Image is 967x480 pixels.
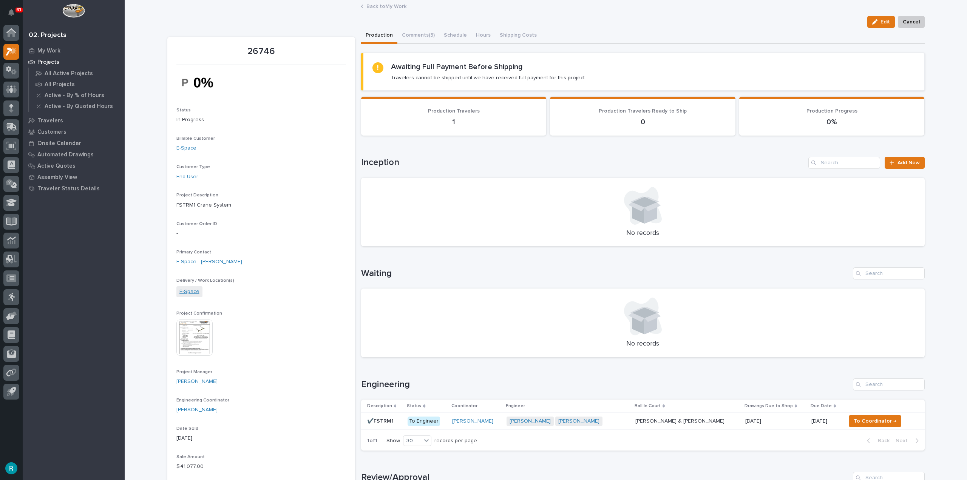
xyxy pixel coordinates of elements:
h1: Inception [361,157,806,168]
a: [PERSON_NAME] [510,418,551,424]
a: Automated Drawings [23,149,125,160]
p: [DATE] [745,417,763,424]
p: Customers [37,129,66,136]
p: 1 of 1 [361,432,383,450]
span: Production Travelers [428,108,480,114]
button: Next [893,437,925,444]
a: E-Space [179,288,199,296]
a: My Work [23,45,125,56]
p: Drawings Due to Shop [745,402,793,410]
button: Shipping Costs [495,28,541,44]
span: Production Progress [806,108,857,114]
a: Assembly View [23,171,125,183]
p: FSTRM1 Crane System [176,201,346,209]
p: 26746 [176,46,346,57]
div: 02. Projects [29,31,66,40]
p: Onsite Calendar [37,140,81,147]
p: Active - By % of Hours [45,92,104,99]
img: Workspace Logo [62,4,85,18]
a: [PERSON_NAME] [558,418,599,424]
p: 0% [748,117,916,127]
p: Travelers [37,117,63,124]
span: Customer Order ID [176,222,217,226]
h1: Waiting [361,268,850,279]
span: Customer Type [176,165,210,169]
p: 1 [370,117,538,127]
p: Assembly View [37,174,77,181]
div: Notifications61 [9,9,19,21]
p: Engineer [506,402,525,410]
p: Travelers cannot be shipped until we have received full payment for this project. [391,74,586,81]
span: Date Sold [176,426,198,431]
span: Production Travelers Ready to Ship [599,108,687,114]
a: [PERSON_NAME] [176,406,218,414]
a: Active - By % of Hours [29,90,125,100]
a: Traveler Status Details [23,183,125,194]
button: Schedule [439,28,471,44]
p: [DATE] [811,418,840,424]
p: Ball In Court [635,402,661,410]
p: No records [370,229,916,238]
a: All Projects [29,79,125,90]
button: Cancel [898,16,925,28]
p: Show [386,438,400,444]
p: Coordinator [451,402,477,410]
span: Project Confirmation [176,311,222,316]
button: Comments (3) [397,28,439,44]
button: Back [861,437,893,444]
tr: ✔️FSTRM1✔️FSTRM1 To Engineer[PERSON_NAME] [PERSON_NAME] [PERSON_NAME] [PERSON_NAME] & [PERSON_NAM... [361,413,925,430]
p: Due Date [811,402,832,410]
p: Projects [37,59,59,66]
p: Description [367,402,392,410]
p: records per page [434,438,477,444]
p: All Projects [45,81,75,88]
span: Project Description [176,193,218,198]
h1: Engineering [361,379,850,390]
button: To Coordinator → [849,415,901,427]
p: [PERSON_NAME] & [PERSON_NAME] [635,417,726,424]
span: Sale Amount [176,455,205,459]
span: Edit [880,19,890,25]
span: Status [176,108,191,113]
p: Automated Drawings [37,151,94,158]
p: My Work [37,48,60,54]
a: E-Space - [PERSON_NAME] [176,258,242,266]
button: Notifications [3,5,19,20]
span: Project Manager [176,370,212,374]
span: Next [896,437,912,444]
a: End User [176,173,198,181]
a: Travelers [23,115,125,126]
a: Active - By Quoted Hours [29,101,125,111]
input: Search [808,157,880,169]
div: To Engineer [408,417,440,426]
button: Hours [471,28,495,44]
a: E-Space [176,144,196,152]
img: MpQ2vaBjBWzBskIHsrCpUqUJYE4_lIqWJkyODThAYTU [176,69,233,96]
input: Search [853,267,925,279]
a: Back toMy Work [366,2,406,10]
p: - [176,230,346,238]
button: Edit [867,16,895,28]
a: Add New [885,157,924,169]
p: 61 [17,7,22,12]
span: To Coordinator → [854,417,896,426]
input: Search [853,378,925,390]
a: [PERSON_NAME] [176,378,218,386]
span: Back [873,437,890,444]
span: Engineering Coordinator [176,398,229,403]
span: Delivery / Work Location(s) [176,278,234,283]
a: All Active Projects [29,68,125,79]
p: All Active Projects [45,70,93,77]
a: Projects [23,56,125,68]
p: No records [370,340,916,348]
a: Customers [23,126,125,137]
p: Active Quotes [37,163,76,170]
span: Primary Contact [176,250,211,255]
button: users-avatar [3,460,19,476]
a: [PERSON_NAME] [452,418,493,424]
button: Production [361,28,397,44]
p: $ 41,077.00 [176,463,346,471]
